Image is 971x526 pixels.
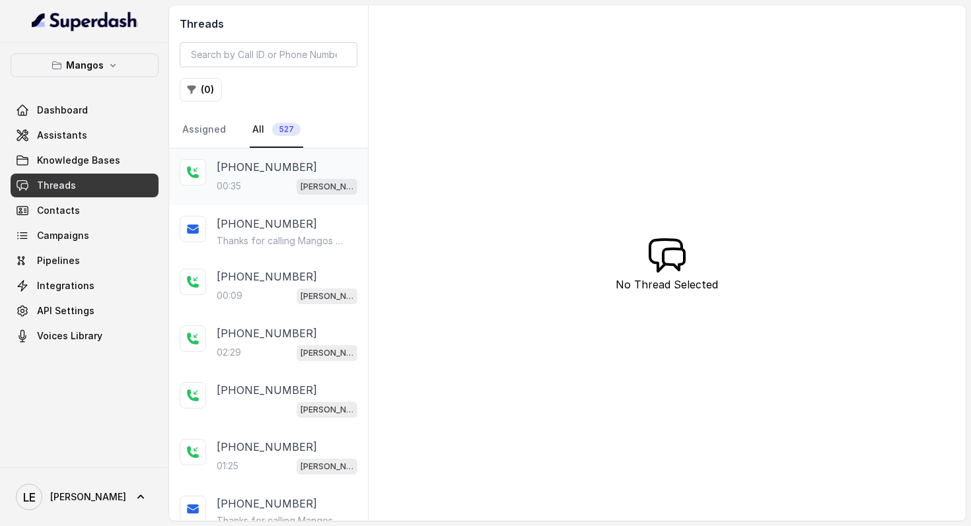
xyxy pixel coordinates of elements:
p: [PERSON_NAME] [301,403,353,416]
a: Pipelines [11,249,159,273]
a: Knowledge Bases [11,148,159,172]
p: [PHONE_NUMBER] [217,269,317,284]
button: Mangos [11,53,159,77]
img: light.svg [32,11,138,32]
span: Threads [37,179,76,192]
a: Contacts [11,199,159,222]
p: 00:35 [217,180,241,193]
a: Voices Library [11,324,159,348]
p: [PERSON_NAME] [301,180,353,193]
a: Dashboard [11,98,159,122]
h2: Threads [180,16,357,32]
span: Pipelines [37,254,80,267]
p: [PERSON_NAME] [301,290,353,303]
span: Integrations [37,279,94,292]
p: [PERSON_NAME] [301,346,353,360]
span: [PERSON_NAME] [50,490,126,504]
p: 01:25 [217,459,238,473]
span: API Settings [37,304,94,317]
p: 02:29 [217,346,241,359]
a: Threads [11,174,159,197]
span: Dashboard [37,104,88,117]
span: Knowledge Bases [37,154,120,167]
p: 00:09 [217,289,242,302]
a: Assistants [11,123,159,147]
a: Campaigns [11,224,159,247]
p: Thanks for calling Mangos [PERSON_NAME]! Want to make a reservation? [URL][DOMAIN_NAME] Call mana... [217,234,343,247]
text: LE [23,490,36,504]
span: Contacts [37,204,80,217]
p: [PHONE_NUMBER] [217,159,317,175]
p: [PHONE_NUMBER] [217,325,317,341]
a: Assigned [180,112,229,148]
p: [PHONE_NUMBER] [217,382,317,398]
a: Integrations [11,274,159,298]
button: (0) [180,78,222,102]
span: 527 [272,123,301,136]
p: [PHONE_NUMBER] [217,216,317,232]
input: Search by Call ID or Phone Number [180,42,357,67]
p: No Thread Selected [616,277,718,292]
p: [PHONE_NUMBER] [217,439,317,455]
a: [PERSON_NAME] [11,478,159,515]
a: API Settings [11,299,159,323]
span: Assistants [37,129,87,142]
p: [PERSON_NAME] [301,460,353,473]
p: Mangos [66,57,104,73]
p: [PHONE_NUMBER] [217,496,317,511]
nav: Tabs [180,112,357,148]
span: Voices Library [37,329,102,343]
span: Campaigns [37,229,89,242]
a: All527 [250,112,303,148]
